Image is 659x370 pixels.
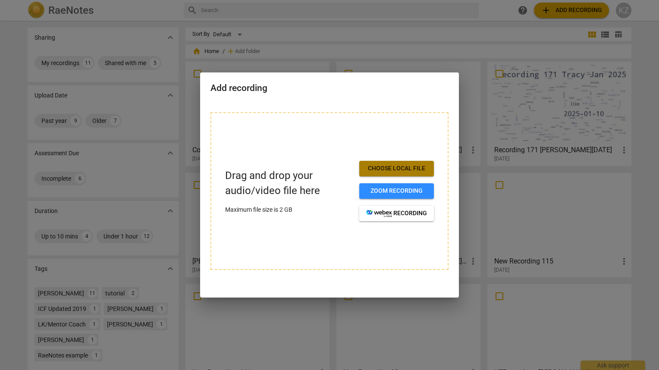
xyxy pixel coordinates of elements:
h2: Add recording [210,83,449,94]
span: recording [366,209,427,218]
p: Maximum file size is 2 GB [225,205,352,214]
span: Choose local file [366,164,427,173]
p: Drag and drop your audio/video file here [225,168,352,198]
span: Zoom recording [366,187,427,195]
